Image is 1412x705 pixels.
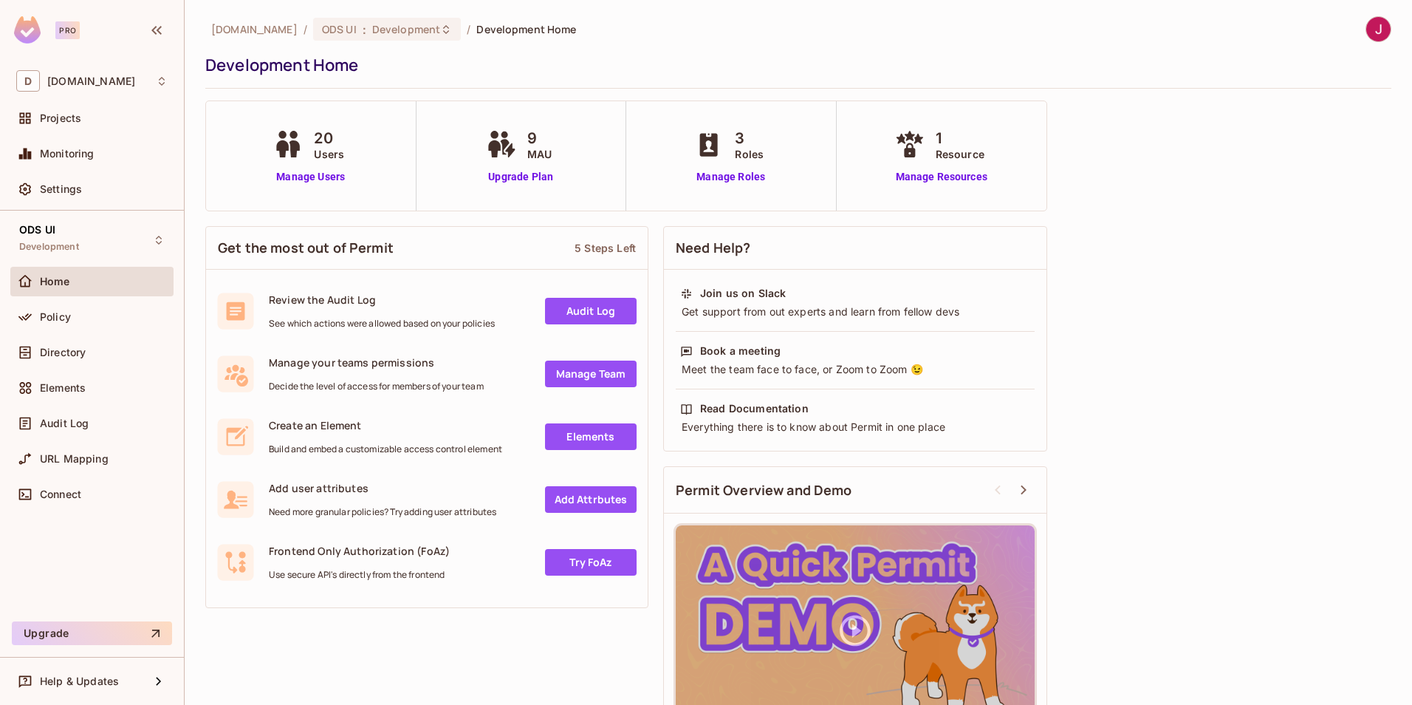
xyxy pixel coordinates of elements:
[891,169,992,185] a: Manage Resources
[55,21,80,39] div: Pro
[211,22,298,36] span: the active workspace
[40,382,86,394] span: Elements
[362,24,367,35] span: :
[545,298,637,324] a: Audit Log
[700,401,809,416] div: Read Documentation
[314,127,344,149] span: 20
[47,75,135,87] span: Workspace: deacero.com
[527,127,552,149] span: 9
[527,146,552,162] span: MAU
[19,241,79,253] span: Development
[269,481,496,495] span: Add user attributes
[545,549,637,576] a: Try FoAz
[545,486,637,513] a: Add Attrbutes
[680,420,1030,435] div: Everything there is to know about Permit in one place
[269,443,502,455] span: Build and embed a customizable access control element
[40,675,119,687] span: Help & Updates
[936,127,984,149] span: 1
[269,569,450,581] span: Use secure API's directly from the frontend
[936,146,984,162] span: Resource
[205,54,1384,76] div: Development Home
[700,286,786,301] div: Join us on Slack
[269,506,496,518] span: Need more granular policies? Try adding user attributes
[19,224,55,236] span: ODS UI
[269,355,484,369] span: Manage your teams permissions
[314,146,344,162] span: Users
[735,146,764,162] span: Roles
[269,318,495,330] span: See which actions were allowed based on your policies
[575,241,636,255] div: 5 Steps Left
[40,183,82,195] span: Settings
[1366,17,1391,41] img: JULIO CESAR VALDEZ
[40,311,71,323] span: Policy
[372,22,440,36] span: Development
[269,293,495,307] span: Review the Audit Log
[270,169,352,185] a: Manage Users
[467,22,470,36] li: /
[40,276,70,287] span: Home
[40,453,109,465] span: URL Mapping
[700,344,781,358] div: Book a meeting
[483,169,559,185] a: Upgrade Plan
[40,112,81,124] span: Projects
[40,347,86,358] span: Directory
[16,70,40,92] span: D
[680,362,1030,377] div: Meet the team face to face, or Zoom to Zoom 😉
[545,361,637,387] a: Manage Team
[476,22,576,36] span: Development Home
[40,418,89,429] span: Audit Log
[735,127,764,149] span: 3
[676,239,751,257] span: Need Help?
[322,22,357,36] span: ODS UI
[676,481,852,500] span: Permit Overview and Demo
[12,621,172,645] button: Upgrade
[269,381,484,392] span: Decide the level of access for members of your team
[269,418,502,432] span: Create an Element
[40,148,95,160] span: Monitoring
[680,304,1030,319] div: Get support from out experts and learn from fellow devs
[218,239,394,257] span: Get the most out of Permit
[304,22,307,36] li: /
[14,16,41,44] img: SReyMgAAAABJRU5ErkJggg==
[40,488,81,500] span: Connect
[269,544,450,558] span: Frontend Only Authorization (FoAz)
[545,423,637,450] a: Elements
[690,169,771,185] a: Manage Roles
